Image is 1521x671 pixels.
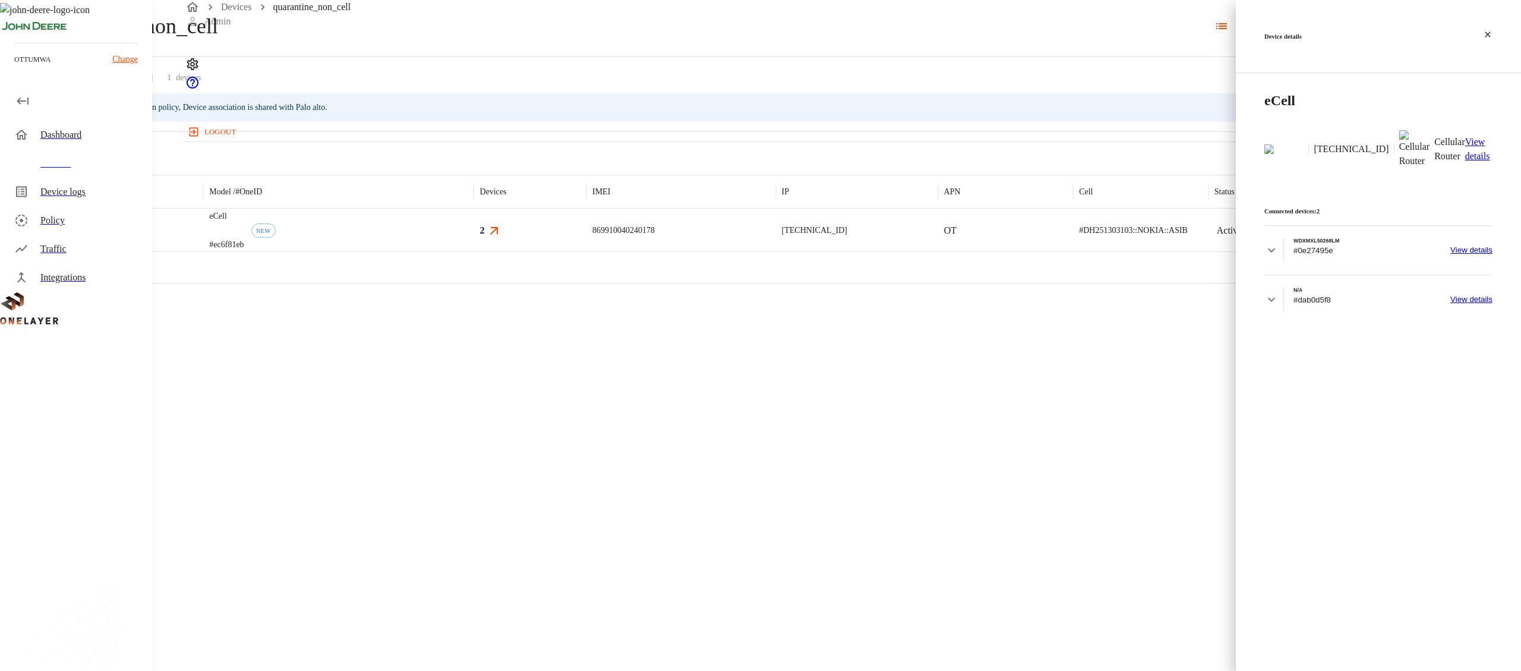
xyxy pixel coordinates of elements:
h6: Device details [1264,24,1302,48]
img: MultiTech [1264,144,1304,154]
h2: eCell [1264,90,1492,111]
h6: N/A [1293,287,1331,293]
button: N/A#dab0d5f8View details [1264,275,1492,324]
a: View details [1450,287,1492,312]
a: View details [1465,125,1492,173]
p: View details [1450,295,1492,304]
button: WDXMXL50268LM#0e27495eView details [1264,226,1492,275]
p: #0e27495e [1293,246,1339,255]
p: #dab0d5f8 [1293,295,1331,304]
h6: WDXMXL50268LM [1293,238,1339,244]
img: Cellular Router [1399,130,1430,168]
h6: Connected devices: 2 [1264,206,1492,216]
p: Cellular Router [1434,135,1465,163]
a: View details [1450,238,1492,263]
p: [TECHNICAL_ID] [1314,142,1389,156]
p: View details [1465,135,1492,163]
p: View details [1450,245,1492,254]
